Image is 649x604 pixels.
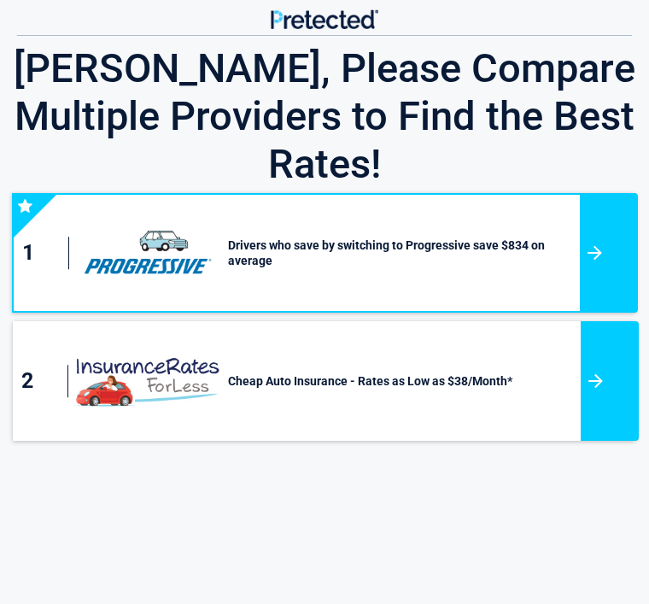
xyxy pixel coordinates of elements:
h3: [PERSON_NAME], Please Compare Multiple Providers to Find the Best Rates! [13,44,636,188]
div: 1 [22,237,69,269]
img: Main Logo [271,9,379,29]
img: insuranceratesforless's logo [73,345,222,417]
h3: Cheap Auto Insurance - Rates as Low as $38/Month* [222,373,581,389]
h3: Drivers who save by switching to Progressive save $834 on average [222,237,580,268]
div: 2 [21,365,68,397]
img: progressive's logo [73,217,223,289]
